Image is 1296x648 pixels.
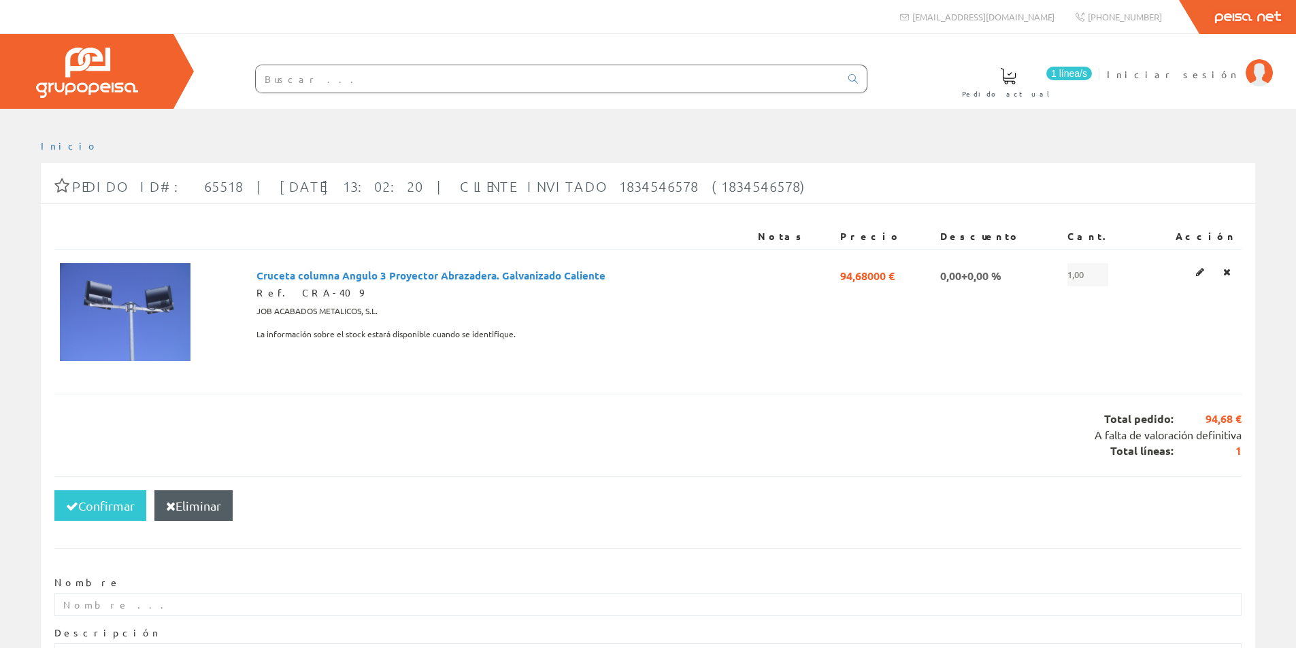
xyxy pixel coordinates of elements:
a: Iniciar sesión [1107,56,1273,69]
a: Inicio [41,139,99,152]
label: Nombre [54,576,120,590]
a: Editar [1192,263,1208,281]
span: [PHONE_NUMBER] [1088,11,1162,22]
span: 1,00 [1067,263,1108,286]
span: A falta de valoración definitiva [1095,428,1242,441]
span: JOB ACABADOS METALICOS, S.L. [256,300,378,323]
button: Eliminar [154,490,233,522]
img: Grupo Peisa [36,48,138,98]
a: 1 línea/s Pedido actual [948,56,1095,106]
button: Confirmar [54,490,146,522]
img: Foto artículo Cruceta columna Angulo 3 Proyector Abrazadera. Galvanizado Caliente (192x144) [60,263,190,361]
span: 1 línea/s [1046,67,1092,80]
label: Descripción [54,626,161,640]
span: Pedido actual [962,87,1054,101]
span: Iniciar sesión [1107,67,1239,81]
span: [EMAIL_ADDRESS][DOMAIN_NAME] [912,11,1054,22]
th: Notas [752,224,835,249]
span: 94,68 € [1174,411,1242,427]
span: 0,00+0,00 % [940,263,1001,286]
div: Ref. CRA-409 [256,286,746,300]
span: Pedido ID#: 65518 | [DATE] 13:02:20 | Cliente Invitado 1834546578 (1834546578) [72,178,810,194]
span: Cruceta columna Angulo 3 Proyector Abrazadera. Galvanizado Caliente [256,263,605,286]
div: Total pedido: Total líneas: [54,394,1242,476]
input: Buscar ... [256,65,840,92]
span: La información sobre el stock estará disponible cuando se identifique. [256,323,516,346]
span: 1 [1174,443,1242,459]
th: Acción [1142,224,1242,249]
input: Nombre ... [54,593,1242,616]
span: 94,68000 € [840,263,895,286]
th: Descuento [935,224,1061,249]
th: Precio [835,224,935,249]
th: Cant. [1062,224,1142,249]
a: Eliminar [1219,263,1235,281]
